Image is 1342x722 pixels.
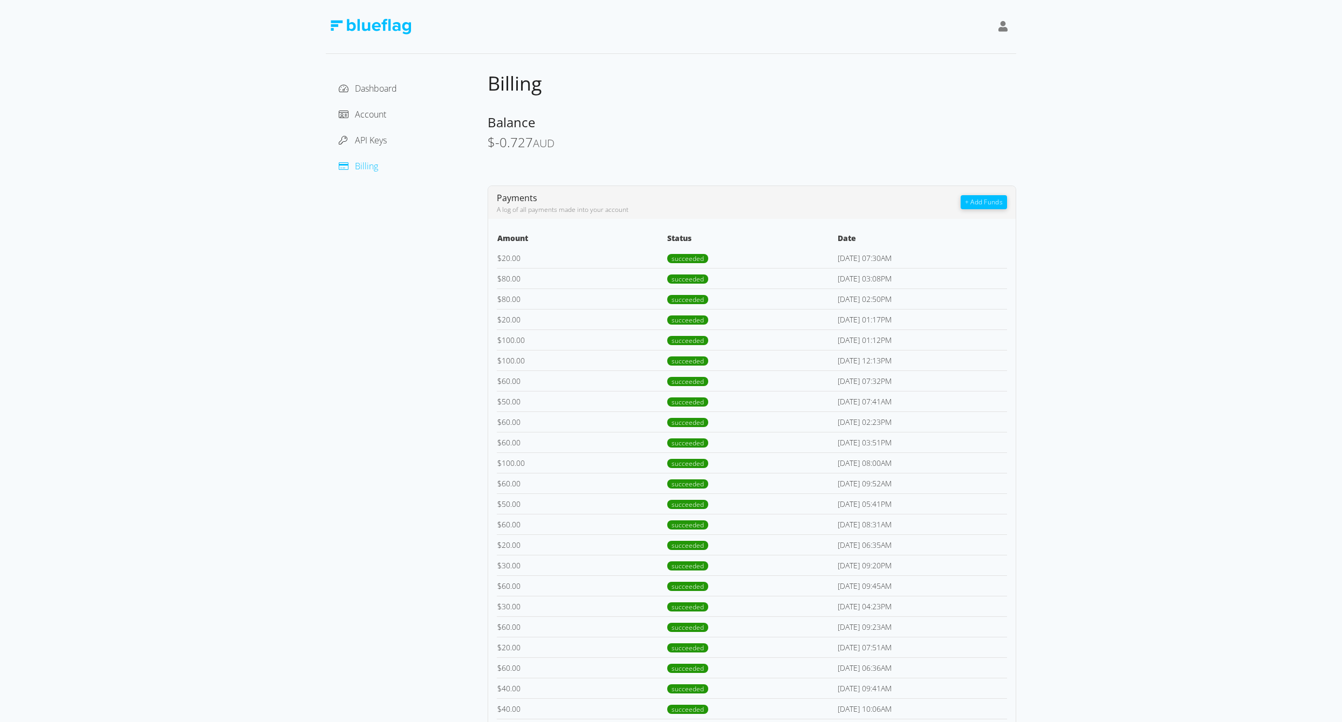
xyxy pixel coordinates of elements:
td: 30.00 [497,596,667,616]
button: + Add Funds [961,195,1007,209]
td: [DATE] 07:41AM [837,391,1007,411]
td: [DATE] 08:31AM [837,514,1007,534]
span: $ [497,601,502,611]
span: $ [497,540,502,550]
span: Billing [355,160,378,172]
span: -0.727 [495,133,533,151]
td: 80.00 [497,268,667,288]
td: [DATE] 01:17PM [837,309,1007,329]
span: API Keys [355,134,387,146]
th: Date [837,232,1007,248]
td: [DATE] 08:00AM [837,452,1007,473]
td: 20.00 [497,637,667,657]
span: succeeded [667,274,708,284]
span: $ [497,417,502,427]
td: 60.00 [497,657,667,678]
span: $ [497,704,502,714]
span: Balance [488,113,535,131]
span: $ [497,622,502,632]
span: AUD [533,136,554,150]
span: succeeded [667,602,708,611]
td: 20.00 [497,534,667,555]
td: 60.00 [497,575,667,596]
a: Dashboard [339,82,397,94]
span: $ [497,499,502,509]
span: $ [497,478,502,489]
td: [DATE] 12:13PM [837,350,1007,370]
span: succeeded [667,541,708,550]
td: 60.00 [497,473,667,493]
span: $ [497,355,502,366]
td: [DATE] 09:23AM [837,616,1007,637]
span: $ [497,458,502,468]
a: Account [339,108,386,120]
td: [DATE] 03:08PM [837,268,1007,288]
th: Amount [497,232,667,248]
td: 80.00 [497,288,667,309]
span: Account [355,108,386,120]
span: succeeded [667,295,708,304]
td: [DATE] 09:20PM [837,555,1007,575]
td: 40.00 [497,698,667,719]
span: Billing [488,70,542,97]
span: $ [497,253,502,263]
span: $ [497,273,502,284]
td: [DATE] 09:41AM [837,678,1007,698]
td: [DATE] 10:06AM [837,698,1007,719]
span: Dashboard [355,82,397,94]
td: 50.00 [497,391,667,411]
span: succeeded [667,397,708,407]
span: $ [497,437,502,448]
span: Payments [497,192,537,204]
span: succeeded [667,315,708,325]
td: 60.00 [497,370,667,391]
span: succeeded [667,500,708,509]
span: $ [488,133,495,151]
td: [DATE] 04:23PM [837,596,1007,616]
td: [DATE] 01:12PM [837,329,1007,350]
td: 50.00 [497,493,667,514]
span: succeeded [667,664,708,673]
span: succeeded [667,643,708,652]
span: succeeded [667,705,708,714]
td: 100.00 [497,329,667,350]
span: $ [497,663,502,673]
td: 60.00 [497,411,667,432]
td: [DATE] 06:36AM [837,657,1007,678]
td: 20.00 [497,248,667,269]
td: 60.00 [497,514,667,534]
span: succeeded [667,459,708,468]
span: $ [497,314,502,325]
td: [DATE] 07:30AM [837,248,1007,269]
span: $ [497,294,502,304]
span: $ [497,581,502,591]
span: $ [497,519,502,530]
span: succeeded [667,254,708,263]
span: $ [497,560,502,570]
span: succeeded [667,418,708,427]
a: API Keys [339,134,387,146]
td: [DATE] 05:41PM [837,493,1007,514]
td: 30.00 [497,555,667,575]
td: [DATE] 02:23PM [837,411,1007,432]
span: succeeded [667,561,708,570]
span: succeeded [667,336,708,345]
span: succeeded [667,520,708,530]
td: [DATE] 02:50PM [837,288,1007,309]
td: [DATE] 06:35AM [837,534,1007,555]
span: succeeded [667,684,708,693]
td: [DATE] 03:51PM [837,432,1007,452]
th: Status [667,232,837,248]
td: [DATE] 07:32PM [837,370,1007,391]
td: 60.00 [497,432,667,452]
td: 20.00 [497,309,667,329]
span: succeeded [667,582,708,591]
td: 100.00 [497,350,667,370]
img: Blue Flag Logo [330,19,411,35]
div: A log of all payments made into your account [497,205,961,215]
span: succeeded [667,623,708,632]
td: 100.00 [497,452,667,473]
span: $ [497,335,502,345]
span: $ [497,642,502,652]
span: succeeded [667,377,708,386]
